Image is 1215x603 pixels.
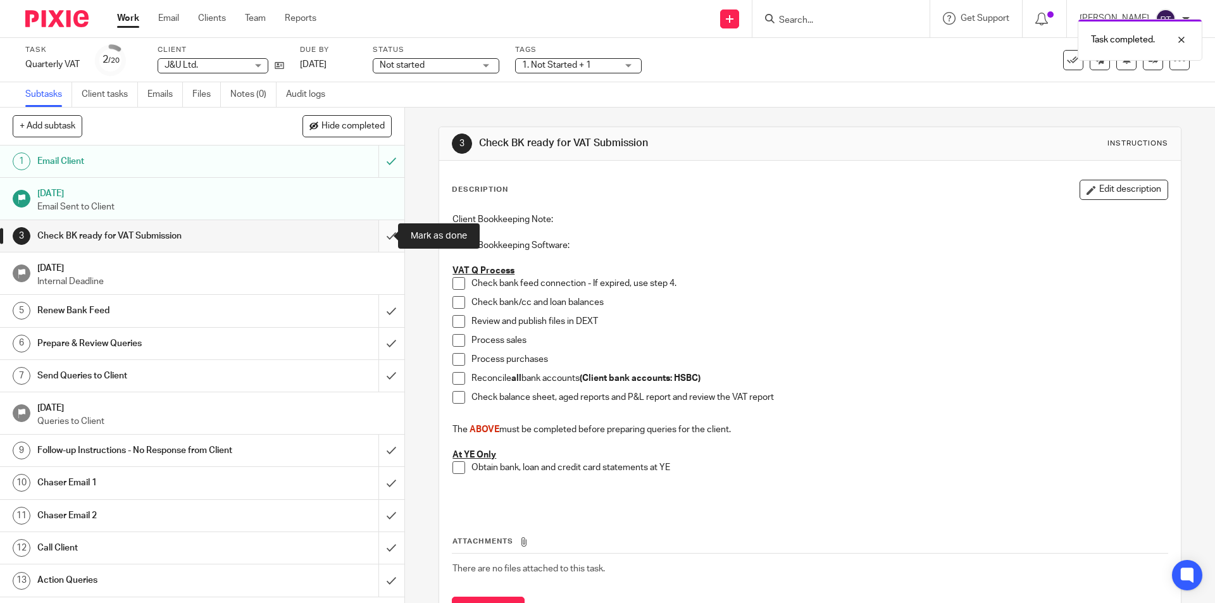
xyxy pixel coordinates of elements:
p: Check bank/cc and loan balances [471,296,1167,309]
p: Process sales [471,334,1167,347]
strong: all [511,374,521,383]
span: There are no files attached to this task. [452,564,605,573]
small: /20 [108,57,120,64]
h1: Email Client [37,152,256,171]
div: 6 [13,335,30,352]
div: 13 [13,572,30,590]
p: Review and publish files in DEXT [471,315,1167,328]
button: Edit description [1080,180,1168,200]
a: Subtasks [25,82,72,107]
span: ABOVE [470,425,499,434]
h1: Follow-up Instructions - No Response from Client [37,441,256,460]
div: 5 [13,302,30,320]
a: Team [245,12,266,25]
h1: Renew Bank Feed [37,301,256,320]
h1: [DATE] [37,399,392,414]
div: 10 [13,474,30,492]
label: Task [25,45,80,55]
h1: [DATE] [37,184,392,200]
a: Files [192,82,221,107]
p: Task completed. [1091,34,1155,46]
a: Work [117,12,139,25]
p: Check bank feed connection - If expired, use step 4. [471,277,1167,290]
h1: Send Queries to Client [37,366,256,385]
div: 7 [13,367,30,385]
span: Not started [380,61,425,70]
p: Client Bookkeeping Note: [452,213,1167,226]
p: Check balance sheet, aged reports and P&L report and review the VAT report [471,391,1167,404]
h1: Prepare & Review Queries [37,334,256,353]
div: 3 [452,134,472,154]
u: VAT Q Process [452,266,514,275]
p: Client Bookkeeping Software: [452,239,1167,252]
a: Reports [285,12,316,25]
a: Emails [147,82,183,107]
p: Queries to Client [37,415,392,428]
span: [DATE] [300,60,327,69]
button: + Add subtask [13,115,82,137]
label: Status [373,45,499,55]
u: At YE Only [452,451,496,459]
p: The must be completed before preparing queries for the client. [452,423,1167,436]
a: Notes (0) [230,82,277,107]
label: Client [158,45,284,55]
span: 1. Not Started + 1 [522,61,591,70]
a: Clients [198,12,226,25]
label: Due by [300,45,357,55]
p: Process purchases [471,353,1167,366]
div: Quarterly VAT [25,58,80,71]
h1: Chaser Email 1 [37,473,256,492]
div: 11 [13,507,30,525]
div: 3 [13,227,30,245]
img: Pixie [25,10,89,27]
h1: [DATE] [37,259,392,275]
h1: Check BK ready for VAT Submission [37,227,256,246]
span: Hide completed [321,121,385,132]
button: Hide completed [302,115,392,137]
a: Client tasks [82,82,138,107]
h1: Chaser Email 2 [37,506,256,525]
div: Instructions [1107,139,1168,149]
h1: Call Client [37,538,256,557]
img: svg%3E [1156,9,1176,29]
p: Description [452,185,508,195]
div: 12 [13,539,30,557]
h1: Check BK ready for VAT Submission [479,137,837,150]
a: Audit logs [286,82,335,107]
p: Internal Deadline [37,275,392,288]
span: Attachments [452,538,513,545]
div: 9 [13,442,30,459]
div: 2 [103,53,120,67]
p: Reconcile bank accounts [471,372,1167,385]
a: Email [158,12,179,25]
label: Tags [515,45,642,55]
strong: (Client bank accounts: HSBC) [580,374,701,383]
span: J&U Ltd. [165,61,198,70]
div: 1 [13,152,30,170]
p: Obtain bank, loan and credit card statements at YE [471,461,1167,474]
h1: Action Queries [37,571,256,590]
p: Email Sent to Client [37,201,392,213]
